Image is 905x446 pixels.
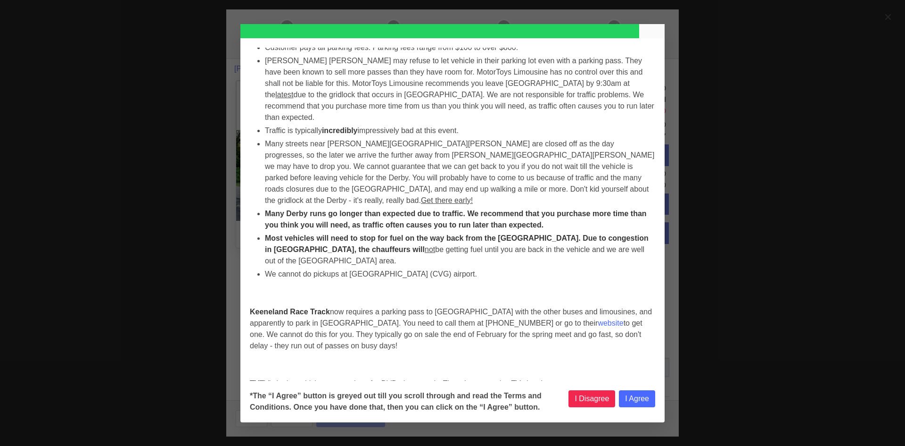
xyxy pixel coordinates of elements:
[598,319,623,327] a: website
[265,138,655,206] li: Many streets near [PERSON_NAME][GEOGRAPHIC_DATA][PERSON_NAME] are closed off as the day progresse...
[265,55,655,123] li: [PERSON_NAME] [PERSON_NAME] may refuse to let vehicle in their parking lot even with a parking pa...
[425,245,435,253] u: not
[250,378,655,389] p: TV's in the vehicles are monitors for DVD players only. They do not receive TV signals.
[250,390,568,413] b: *The “I Agree” button is greyed out till you scroll through and read the Terms and Conditions. On...
[250,379,259,387] strong: TV
[265,269,655,280] li: We cannot do pickups at [GEOGRAPHIC_DATA] (CVG) airport.
[265,234,649,253] strong: Most vehicles will need to stop for fuel on the way back from the [GEOGRAPHIC_DATA]. Due to conge...
[265,125,655,136] li: Traffic is typically impressively bad at this event.
[250,306,655,352] p: now requires a parking pass to [GEOGRAPHIC_DATA] with the other buses and limousines, and apparen...
[619,390,655,407] button: I Agree
[322,126,358,135] strong: incredibly
[568,390,615,407] button: I Disagree
[265,210,647,229] strong: Many Derby runs go longer than expected due to traffic. We recommend that you purchase more time ...
[421,196,473,204] u: Get there early!
[265,42,655,53] li: Customer pays all parking fees. Parking fees range from $100 to over $800.
[275,91,293,99] u: latest
[250,308,330,316] strong: Keeneland Race Track
[265,233,655,267] li: be getting fuel until you are back in the vehicle and we are well out of the [GEOGRAPHIC_DATA] area.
